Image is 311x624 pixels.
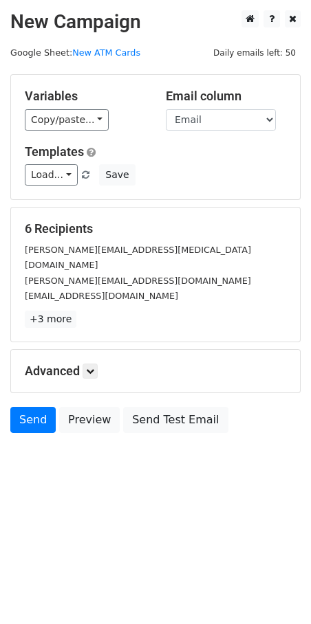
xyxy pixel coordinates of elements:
[72,47,140,58] a: New ATM Cards
[99,164,135,186] button: Save
[25,364,286,379] h5: Advanced
[242,558,311,624] iframe: Chat Widget
[166,89,286,104] h5: Email column
[25,245,251,271] small: [PERSON_NAME][EMAIL_ADDRESS][MEDICAL_DATA][DOMAIN_NAME]
[25,276,251,286] small: [PERSON_NAME][EMAIL_ADDRESS][DOMAIN_NAME]
[123,407,228,433] a: Send Test Email
[25,291,178,301] small: [EMAIL_ADDRESS][DOMAIN_NAME]
[25,311,76,328] a: +3 more
[208,47,301,58] a: Daily emails left: 50
[10,47,140,58] small: Google Sheet:
[208,45,301,60] span: Daily emails left: 50
[10,10,301,34] h2: New Campaign
[25,164,78,186] a: Load...
[59,407,120,433] a: Preview
[10,407,56,433] a: Send
[25,221,286,236] h5: 6 Recipients
[25,144,84,159] a: Templates
[25,109,109,131] a: Copy/paste...
[25,89,145,104] h5: Variables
